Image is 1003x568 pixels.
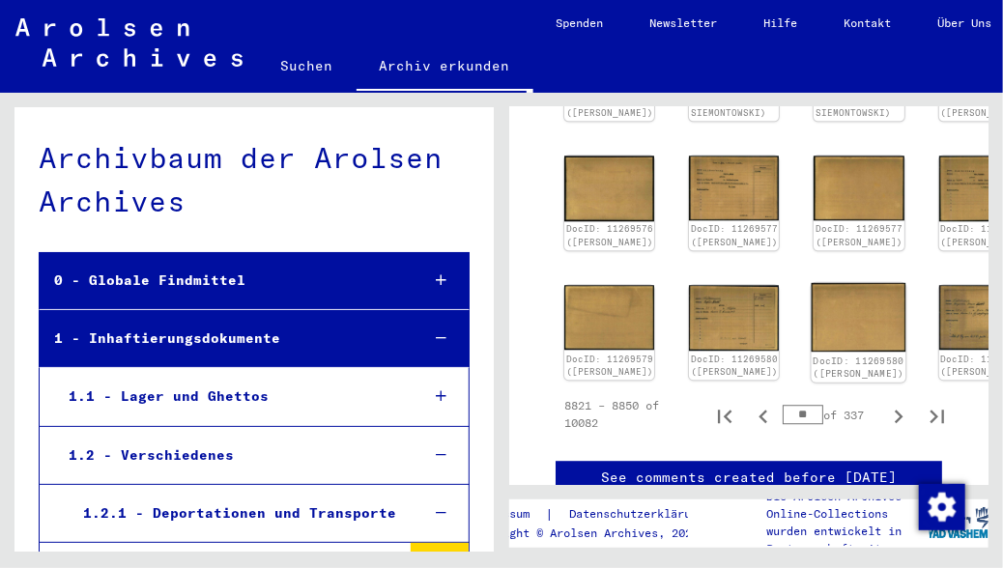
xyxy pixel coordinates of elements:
[783,406,879,424] div: of 337
[258,43,357,89] a: Suchen
[40,262,404,299] div: 0 - Globale Findmittel
[879,395,918,434] button: Next page
[766,523,929,557] p: wurden entwickelt in Partnerschaft mit
[470,504,729,525] div: |
[919,484,965,530] img: Zustimmung ändern
[918,395,957,434] button: Last page
[357,43,533,93] a: Archiv erkunden
[689,156,779,220] img: 001.jpg
[470,525,729,542] p: Copyright © Arolsen Archives, 2021
[411,543,469,562] div: 20840
[814,355,905,380] a: DocID: 11269580 ([PERSON_NAME])
[689,285,779,351] img: 001.jpg
[555,504,729,525] a: Datenschutzerklärung
[564,285,654,350] img: 002.jpg
[566,354,653,378] a: DocID: 11269579 ([PERSON_NAME])
[564,397,674,432] div: 8821 – 8850 of 10082
[69,495,405,532] div: 1.2.1 - Deportationen und Transporte
[15,18,243,67] img: Arolsen_neg.svg
[566,94,653,118] a: DocID: 11269573 ([PERSON_NAME])
[40,320,404,357] div: 1 - Inhaftierungsdokumente
[691,223,778,247] a: DocID: 11269577 ([PERSON_NAME])
[814,156,903,220] img: 002.jpg
[816,223,903,247] a: DocID: 11269577 ([PERSON_NAME])
[39,136,470,223] div: Archivbaum der Arolsen Archives
[766,488,929,523] p: Die Arolsen Archives Online-Collections
[691,68,778,118] a: DocID: 11269574 ([PERSON_NAME] [PERSON_NAME] SIEMONTOWSKI)
[816,68,903,118] a: DocID: 11269574 ([PERSON_NAME] [PERSON_NAME] SIEMONTOWSKI)
[601,468,897,488] a: See comments created before [DATE]
[54,437,405,474] div: 1.2 - Verschiedenes
[54,378,405,415] div: 1.1 - Lager und Ghettos
[744,395,783,434] button: Previous page
[566,223,653,247] a: DocID: 11269576 ([PERSON_NAME])
[564,156,654,221] img: 002.jpg
[691,354,778,378] a: DocID: 11269580 ([PERSON_NAME])
[705,395,744,434] button: First page
[812,282,906,351] img: 002.jpg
